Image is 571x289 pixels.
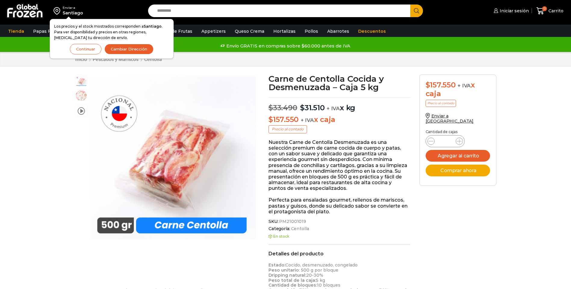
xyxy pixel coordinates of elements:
[302,26,321,37] a: Pollos
[542,6,547,11] span: 0
[268,234,410,239] p: En stock
[198,26,229,37] a: Appetizers
[301,117,314,123] span: + IVA
[268,267,299,273] strong: Peso unitario
[426,165,490,176] button: Comprar ahora
[426,113,474,124] a: Enviar a [GEOGRAPHIC_DATA]
[268,125,307,133] p: Precio al contado
[324,26,352,37] a: Abarrotes
[268,272,306,278] strong: Dripping natural:
[355,26,389,37] a: Descuentos
[426,150,490,162] button: Agregar al carrito
[270,26,299,37] a: Hortalizas
[327,105,340,111] span: + IVA
[426,100,456,107] p: Precio al contado
[54,6,63,16] img: address-field-icon.svg
[268,197,410,214] p: Perfecta para ensaladas gourmet, rellenos de mariscos, pastas y guisos, donde su delicado sabor s...
[268,115,299,124] bdi: 157.550
[268,75,410,91] h1: Carne de Centolla Cocida y Desmenuzada – Caja 5 kg
[268,115,410,124] p: x caja
[54,23,169,41] p: Los precios y el stock mostrados corresponden a . Para ver disponibilidad y precios en otras regi...
[268,219,410,224] span: SKU:
[492,5,529,17] a: Iniciar sesión
[30,26,64,37] a: Papas Fritas
[70,44,101,54] button: Continuar
[300,103,324,112] bdi: 31.510
[268,251,410,257] h2: Detalles del producto
[268,282,317,288] strong: Cantidad de bloques:
[268,226,410,231] span: Categoría:
[498,8,529,14] span: Iniciar sesión
[268,139,410,191] p: Nuestra Carne de Centolla Desmenuzada es una selección premium de carne cocida de cuerpo y patas,...
[268,278,316,283] strong: Peso total de la caja:
[63,10,83,16] div: Santiago
[547,8,563,14] span: Carrito
[268,262,285,268] strong: Estado:
[300,103,305,112] span: $
[63,6,83,10] div: Enviar a
[75,56,162,62] nav: Breadcrumb
[426,130,490,134] p: Cantidad de cajas
[290,226,309,231] a: Centolla
[278,219,306,224] span: PM21001019
[426,81,456,89] bdi: 157.550
[268,103,297,112] bdi: 33.490
[426,81,430,89] span: $
[268,103,273,112] span: $
[144,24,162,29] strong: Santiago
[5,26,27,37] a: Tienda
[439,137,451,145] input: Product quantity
[458,83,471,89] span: + IVA
[104,44,154,54] button: Cambiar Dirección
[92,56,139,62] a: Pescados y Mariscos
[155,26,195,37] a: Pulpa de Frutas
[75,90,87,102] span: carne-centolla
[268,115,273,124] span: $
[75,56,87,62] a: Inicio
[268,97,410,112] p: x kg
[410,5,423,17] button: Search button
[426,81,490,98] div: x caja
[144,56,162,62] a: Centolla
[75,75,87,87] span: carne-centolla
[535,4,565,18] a: 0 Carrito
[232,26,267,37] a: Queso Crema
